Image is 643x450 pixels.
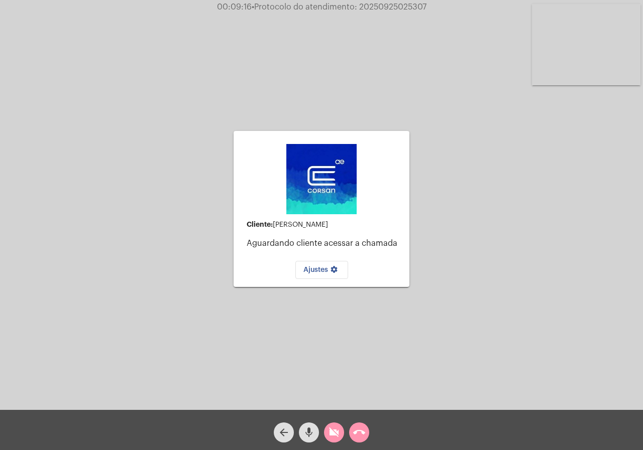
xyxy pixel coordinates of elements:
mat-icon: mic [303,426,315,438]
span: Ajustes [303,266,340,273]
mat-icon: call_end [353,426,365,438]
mat-icon: arrow_back [278,426,290,438]
mat-icon: videocam_off [328,426,340,438]
button: Ajustes [295,261,348,279]
img: d4669ae0-8c07-2337-4f67-34b0df7f5ae4.jpeg [286,144,357,214]
span: Protocolo do atendimento: 20250925025307 [252,3,426,11]
strong: Cliente: [247,221,273,228]
mat-icon: settings [328,265,340,277]
p: Aguardando cliente acessar a chamada [247,239,401,248]
span: • [252,3,254,11]
div: [PERSON_NAME] [247,221,401,229]
span: 00:09:16 [217,3,252,11]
